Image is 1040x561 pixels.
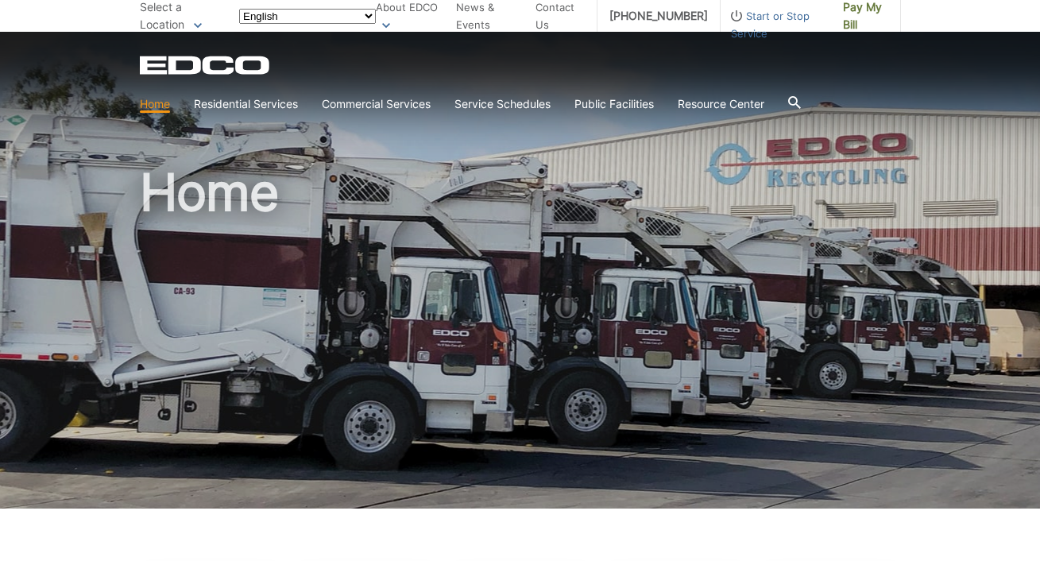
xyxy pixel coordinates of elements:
a: Resource Center [678,95,764,113]
a: Commercial Services [322,95,431,113]
a: Residential Services [194,95,298,113]
a: EDCD logo. Return to the homepage. [140,56,272,75]
a: Home [140,95,170,113]
select: Select a language [239,9,376,24]
h1: Home [140,167,901,516]
a: Service Schedules [454,95,551,113]
a: Public Facilities [574,95,654,113]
